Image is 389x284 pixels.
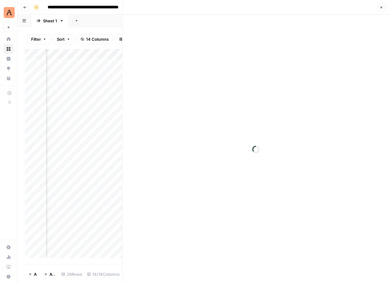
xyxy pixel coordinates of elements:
[4,44,13,54] a: Browse
[43,18,57,24] div: Sheet 1
[86,36,109,42] span: 14 Columns
[4,73,13,83] a: Your Data
[4,252,13,262] a: Usage
[4,272,13,282] button: Help + Support
[4,242,13,252] a: Settings
[31,15,69,27] a: Sheet 1
[4,34,13,44] a: Home
[4,7,15,18] img: Animalz Logo
[4,64,13,73] a: Opportunities
[4,262,13,272] a: Learning Hub
[59,269,85,279] div: 26 Rows
[27,34,50,44] button: Filter
[4,5,13,20] button: Workspace: Animalz
[53,34,74,44] button: Sort
[57,36,65,42] span: Sort
[34,271,37,277] span: Add Row
[77,34,113,44] button: 14 Columns
[40,269,59,279] button: Add 10 Rows
[4,54,13,64] a: Insights
[49,271,55,277] span: Add 10 Rows
[85,269,122,279] div: 14/14 Columns
[31,36,41,42] span: Filter
[25,269,40,279] button: Add Row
